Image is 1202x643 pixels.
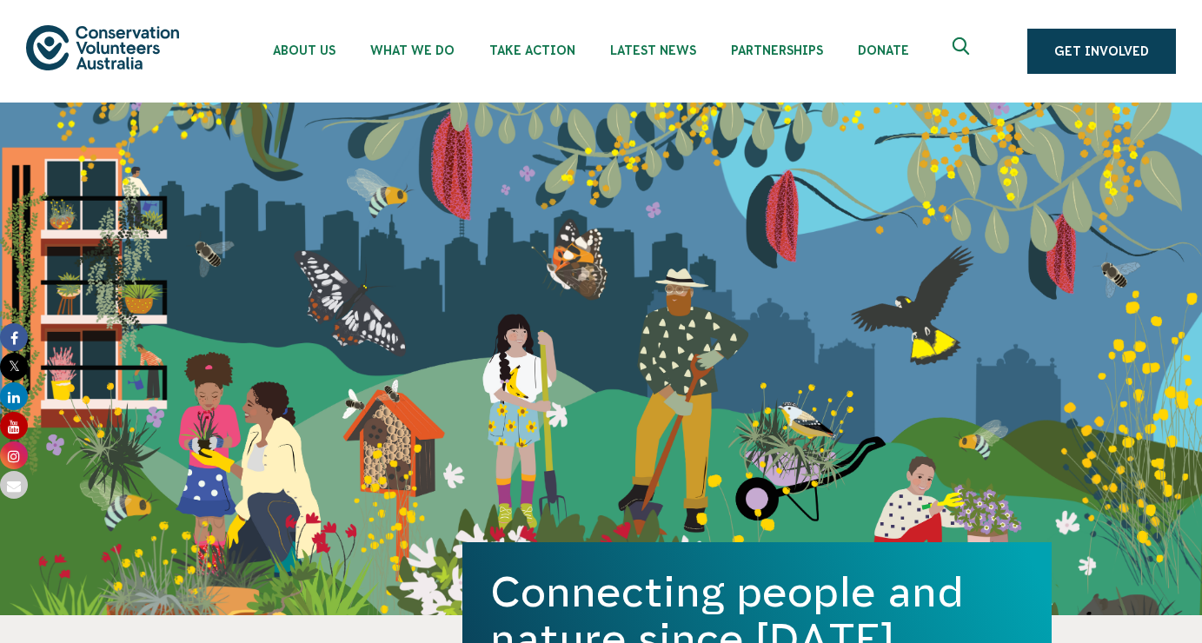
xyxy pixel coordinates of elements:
[1027,29,1176,74] a: Get Involved
[858,43,909,57] span: Donate
[489,43,575,57] span: Take Action
[370,43,455,57] span: What We Do
[942,30,984,72] button: Expand search box Close search box
[273,43,335,57] span: About Us
[953,37,974,65] span: Expand search box
[731,43,823,57] span: Partnerships
[26,25,179,70] img: logo.svg
[610,43,696,57] span: Latest News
